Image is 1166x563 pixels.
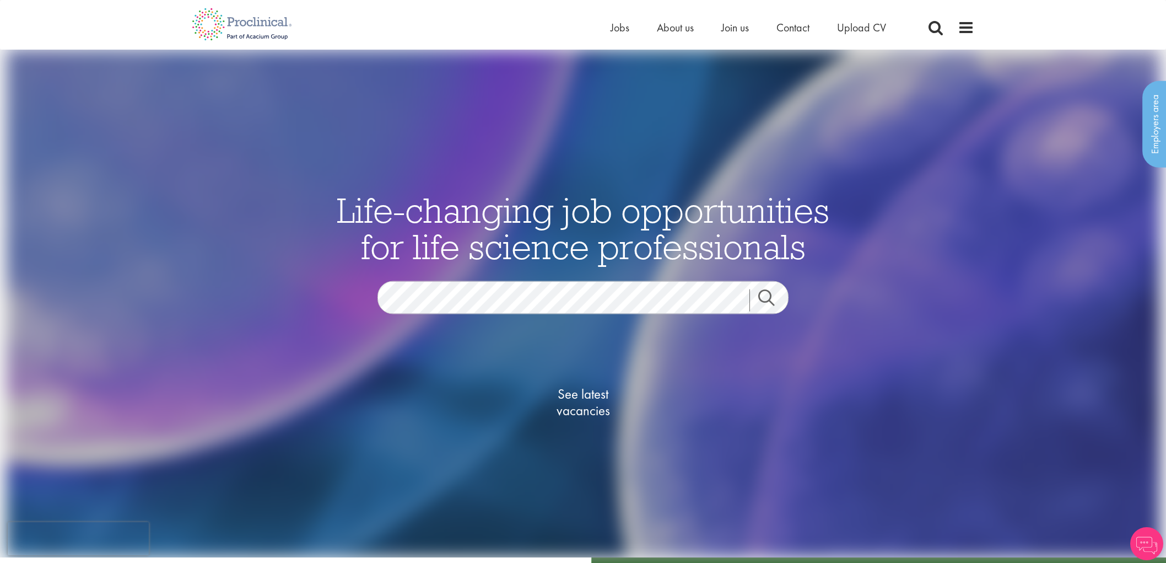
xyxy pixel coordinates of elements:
span: See latest vacancies [528,385,638,419]
a: Contact [776,20,809,35]
iframe: reCAPTCHA [8,522,149,555]
span: Life-changing job opportunities for life science professionals [337,187,829,268]
a: Jobs [611,20,629,35]
a: Join us [721,20,749,35]
img: Chatbot [1130,527,1163,560]
a: Upload CV [837,20,886,35]
a: See latestvacancies [528,341,638,463]
a: About us [657,20,694,35]
img: candidate home [7,50,1160,557]
a: Job search submit button [749,289,797,311]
